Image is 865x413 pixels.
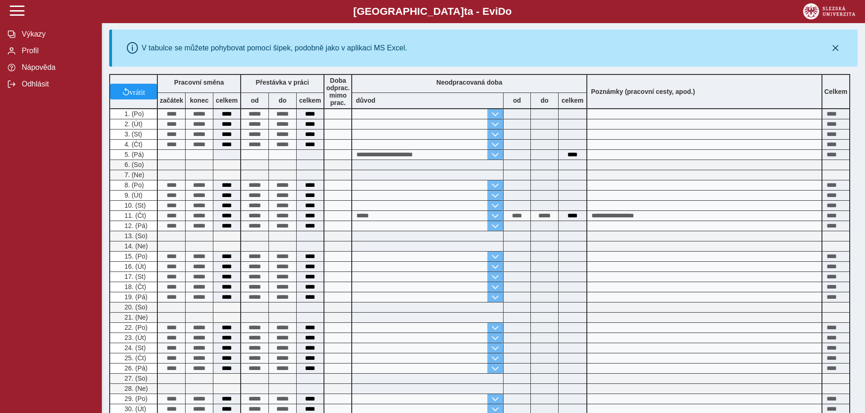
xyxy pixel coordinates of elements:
span: 28. (Ne) [123,385,148,392]
b: do [269,97,296,104]
span: 23. (Út) [123,334,146,341]
b: Poznámky (pracovní cesty, apod.) [587,88,699,95]
b: Pracovní směna [174,79,224,86]
span: t [464,6,467,17]
span: 5. (Pá) [123,151,144,158]
b: do [531,97,558,104]
span: 9. (Út) [123,191,143,199]
span: 24. (St) [123,344,146,351]
span: 16. (Út) [123,263,146,270]
span: 14. (Ne) [123,242,148,250]
span: Profil [19,47,94,55]
b: celkem [297,97,324,104]
span: 1. (Po) [123,110,144,117]
span: 21. (Ne) [123,314,148,321]
span: 15. (Po) [123,253,148,260]
b: od [241,97,268,104]
span: 26. (Pá) [123,364,148,372]
b: [GEOGRAPHIC_DATA] a - Evi [28,6,837,18]
b: Celkem [824,88,847,95]
span: 25. (Čt) [123,354,146,362]
span: 19. (Pá) [123,293,148,301]
span: o [505,6,512,17]
b: Neodpracovaná doba [436,79,502,86]
span: 6. (So) [123,161,144,168]
span: 2. (Út) [123,120,143,128]
span: Odhlásit [19,80,94,88]
span: vrátit [130,88,145,95]
img: logo_web_su.png [803,3,855,19]
b: celkem [559,97,586,104]
span: 20. (So) [123,303,148,311]
span: 3. (St) [123,130,142,138]
b: celkem [213,97,240,104]
b: Doba odprac. mimo prac. [326,77,350,106]
b: od [504,97,530,104]
span: 12. (Pá) [123,222,148,229]
b: konec [186,97,213,104]
span: 11. (Čt) [123,212,146,219]
span: 27. (So) [123,375,148,382]
span: 30. (Út) [123,405,146,413]
span: 4. (Čt) [123,141,143,148]
span: D [498,6,505,17]
span: 17. (St) [123,273,146,280]
span: Výkazy [19,30,94,38]
span: 29. (Po) [123,395,148,402]
span: 7. (Ne) [123,171,144,179]
span: 8. (Po) [123,181,144,189]
span: Nápověda [19,63,94,72]
span: 13. (So) [123,232,148,240]
b: důvod [356,97,375,104]
div: V tabulce se můžete pohybovat pomocí šipek, podobně jako v aplikaci MS Excel. [142,44,407,52]
button: vrátit [110,84,157,99]
b: Přestávka v práci [255,79,309,86]
b: začátek [158,97,185,104]
span: 10. (St) [123,202,146,209]
span: 18. (Čt) [123,283,146,290]
span: 22. (Po) [123,324,148,331]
